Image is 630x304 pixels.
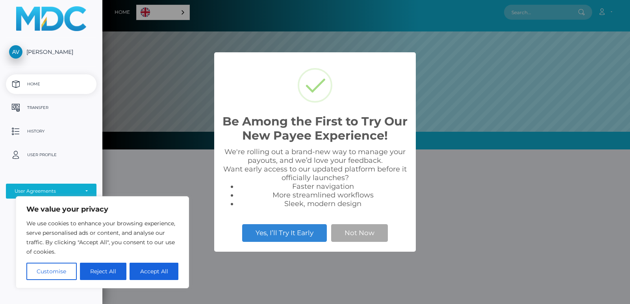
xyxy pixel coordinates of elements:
p: We use cookies to enhance your browsing experience, serve personalised ads or content, and analys... [26,219,178,256]
button: User Agreements [6,184,96,199]
li: Faster navigation [238,182,408,191]
p: We value your privacy [26,205,178,214]
div: We're rolling out a brand-new way to manage your payouts, and we’d love your feedback. Want early... [222,147,408,208]
p: User Profile [9,149,93,161]
button: Accept All [130,263,178,280]
div: We value your privacy [16,196,189,288]
p: Home [9,78,93,90]
div: User Agreements [15,188,79,194]
li: More streamlined workflows [238,191,408,199]
img: MassPay [16,6,86,31]
button: Not Now [331,224,388,241]
button: Reject All [80,263,127,280]
button: Yes, I’ll Try It Early [242,224,327,241]
button: Customise [26,263,77,280]
p: Transfer [9,102,93,114]
li: Sleek, modern design [238,199,408,208]
p: History [9,125,93,137]
span: [PERSON_NAME] [6,48,96,55]
h2: Be Among the First to Try Our New Payee Experience! [222,114,408,143]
